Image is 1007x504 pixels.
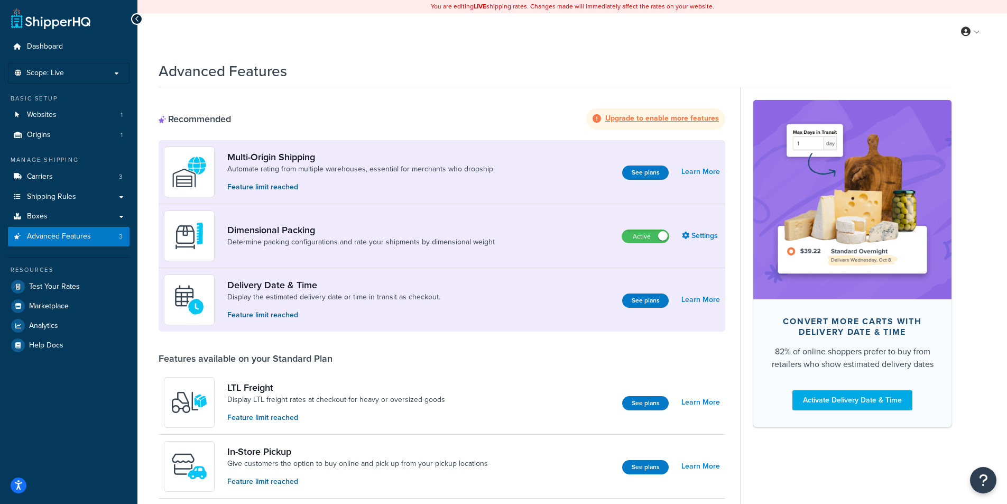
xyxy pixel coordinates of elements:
a: Activate Delivery Date & Time [792,390,912,410]
button: See plans [622,460,669,474]
a: Learn More [681,459,720,474]
a: In-Store Pickup [227,446,488,457]
button: See plans [622,166,669,180]
a: Learn More [681,164,720,179]
li: Websites [8,105,130,125]
span: Origins [27,131,51,140]
a: Settings [682,228,720,243]
div: Resources [8,265,130,274]
span: 3 [119,172,123,181]
a: Help Docs [8,336,130,355]
a: LTL Freight [227,382,445,393]
p: Feature limit reached [227,412,445,424]
p: Feature limit reached [227,309,440,321]
a: Marketplace [8,297,130,316]
a: Determine packing configurations and rate your shipments by dimensional weight [227,237,495,248]
p: Feature limit reached [227,181,493,193]
button: See plans [622,294,669,308]
div: Recommended [159,113,231,125]
a: Dashboard [8,37,130,57]
span: Help Docs [29,341,63,350]
a: Boxes [8,207,130,226]
a: Give customers the option to buy online and pick up from your pickup locations [227,459,488,469]
li: Origins [8,125,130,145]
img: DTVBYsAAAAAASUVORK5CYII= [171,217,208,254]
a: Display LTL freight rates at checkout for heavy or oversized goods [227,395,445,405]
span: Scope: Live [26,69,64,78]
a: Learn More [681,292,720,307]
span: 1 [121,111,123,120]
a: Display the estimated delivery date or time in transit as checkout. [227,292,440,303]
span: 3 [119,232,123,241]
a: Learn More [681,395,720,410]
a: Delivery Date & Time [227,279,440,291]
button: Open Resource Center [970,467,996,493]
span: Boxes [27,212,48,221]
img: gfkeb5ejjkALwAAAABJRU5ErkJggg== [171,281,208,318]
div: Convert more carts with delivery date & time [770,316,935,337]
div: Basic Setup [8,94,130,103]
img: WatD5o0RtDAAAAAElFTkSuQmCC [171,153,208,190]
b: LIVE [474,2,486,11]
h1: Advanced Features [159,61,287,81]
span: 1 [121,131,123,140]
a: Dimensional Packing [227,224,495,236]
label: Active [622,230,669,243]
span: Shipping Rules [27,193,76,201]
img: y79ZsPf0fXUFUhFXDzUgf+ktZg5F2+ohG75+v3d2s1D9TjoU8PiyCIluIjV41seZevKCRuEjTPPOKHJsQcmKCXGdfprl3L4q7... [171,384,208,421]
span: Dashboard [27,42,63,51]
img: feature-image-ddt-36eae7f7280da8017bfb280eaccd9c446f90b1fe08728e4019434db127062ab4.png [769,116,936,283]
a: Advanced Features3 [8,227,130,246]
a: Shipping Rules [8,187,130,207]
span: Websites [27,111,57,120]
strong: Upgrade to enable more features [605,113,719,124]
a: Automate rating from multiple warehouses, essential for merchants who dropship [227,164,493,175]
li: Carriers [8,167,130,187]
img: wfgcfpwTIucLEAAAAASUVORK5CYII= [171,448,208,485]
a: Test Your Rates [8,277,130,296]
a: Analytics [8,316,130,335]
a: Multi-Origin Shipping [227,151,493,163]
a: Origins1 [8,125,130,145]
span: Advanced Features [27,232,91,241]
span: Marketplace [29,302,69,311]
a: Websites1 [8,105,130,125]
span: Test Your Rates [29,282,80,291]
a: Carriers3 [8,167,130,187]
div: 82% of online shoppers prefer to buy from retailers who show estimated delivery dates [770,345,935,371]
span: Carriers [27,172,53,181]
button: See plans [622,396,669,410]
div: Features available on your Standard Plan [159,353,332,364]
li: Advanced Features [8,227,130,246]
div: Manage Shipping [8,155,130,164]
span: Analytics [29,322,58,331]
p: Feature limit reached [227,476,488,488]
